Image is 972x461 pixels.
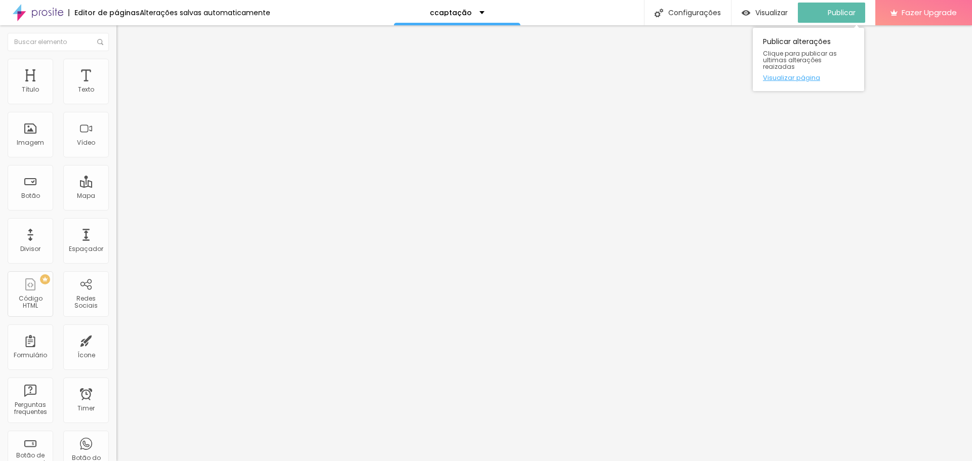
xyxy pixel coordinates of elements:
[763,74,854,81] a: Visualizar página
[14,352,47,359] div: Formulário
[753,28,864,91] div: Publicar alterações
[69,245,103,253] div: Espaçador
[77,405,95,412] div: Timer
[10,295,50,310] div: Código HTML
[10,401,50,416] div: Perguntas frequentes
[140,9,270,16] div: Alterações salvas automaticamente
[20,245,40,253] div: Divisor
[902,8,957,17] span: Fazer Upgrade
[828,9,856,17] span: Publicar
[742,9,750,17] img: view-1.svg
[798,3,865,23] button: Publicar
[755,9,788,17] span: Visualizar
[21,192,40,199] div: Botão
[78,86,94,93] div: Texto
[77,139,95,146] div: Vídeo
[22,86,39,93] div: Título
[97,39,103,45] img: Icone
[732,3,798,23] button: Visualizar
[655,9,663,17] img: Icone
[8,33,109,51] input: Buscar elemento
[77,192,95,199] div: Mapa
[763,50,854,70] span: Clique para publicar as ultimas alterações reaizadas
[116,25,972,461] iframe: Editor
[77,352,95,359] div: Ícone
[68,9,140,16] div: Editor de páginas
[17,139,44,146] div: Imagem
[430,9,472,16] p: ccaptação
[66,295,106,310] div: Redes Sociais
